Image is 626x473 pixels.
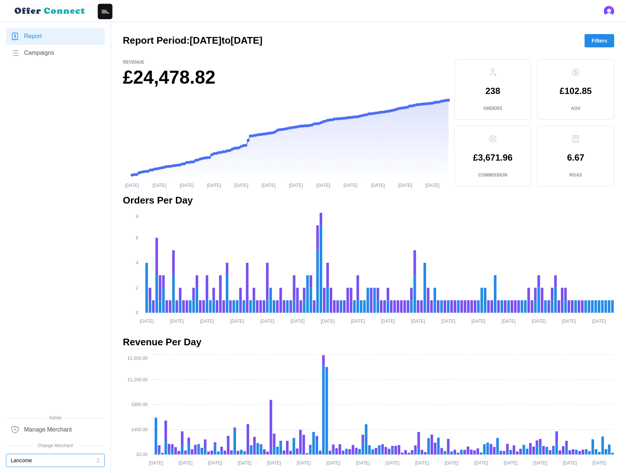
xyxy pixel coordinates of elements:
tspan: [DATE] [200,318,214,323]
tspan: [DATE] [208,460,222,466]
tspan: [DATE] [563,460,577,466]
tspan: [DATE] [289,182,303,188]
tspan: [DATE] [371,182,385,188]
a: Campaigns [6,45,105,61]
tspan: [DATE] [386,460,400,466]
tspan: [DATE] [504,460,518,466]
tspan: [DATE] [230,318,244,323]
span: Admin [6,415,105,422]
tspan: £400.00 [132,427,148,432]
tspan: [DATE] [415,460,429,466]
tspan: [DATE] [356,460,370,466]
p: 6.67 [567,153,585,162]
p: Orders [483,105,502,112]
tspan: [DATE] [592,460,606,466]
tspan: [DATE] [262,182,276,188]
tspan: £1,200.00 [128,377,148,382]
h2: Revenue Per Day [123,336,614,349]
tspan: [DATE] [170,318,184,323]
span: Filters [592,34,607,47]
tspan: [DATE] [207,182,221,188]
span: Campaigns [24,48,54,58]
tspan: [DATE] [533,460,547,466]
p: £3,671.96 [473,153,513,162]
tspan: [DATE] [321,318,335,323]
img: 's logo [604,6,614,16]
span: Report [24,32,42,41]
p: Commission [478,172,508,178]
a: Report [6,28,105,45]
tspan: [DATE] [267,460,281,466]
button: Open user button [604,6,614,16]
tspan: [DATE] [260,318,275,323]
tspan: [DATE] [297,460,311,466]
tspan: [DATE] [562,318,576,323]
tspan: £0.00 [137,452,148,457]
tspan: [DATE] [381,318,395,323]
tspan: [DATE] [532,318,546,323]
p: AOV [571,105,580,112]
img: loyalBe Logo [12,4,89,17]
tspan: [DATE] [180,182,194,188]
tspan: [DATE] [474,460,488,466]
tspan: 8 [136,214,138,219]
tspan: [DATE] [445,460,459,466]
tspan: [DATE] [344,182,358,188]
tspan: [DATE] [502,318,516,323]
tspan: 6 [136,235,138,241]
tspan: [DATE] [326,460,340,466]
tspan: 0 [136,310,138,315]
h2: Orders Per Day [123,194,614,207]
button: Filters [585,34,614,47]
tspan: £1,600.00 [128,356,148,361]
tspan: [DATE] [290,318,304,323]
tspan: 2 [136,285,138,291]
p: Revenue [123,59,448,66]
a: Manage Merchant [6,421,105,438]
tspan: [DATE] [441,318,455,323]
tspan: [DATE] [178,460,192,466]
p: £102.85 [560,87,592,95]
tspan: [DATE] [592,318,606,323]
tspan: [DATE] [471,318,485,323]
tspan: [DATE] [351,318,365,323]
tspan: [DATE] [316,182,330,188]
span: Change Merchant [6,442,105,449]
p: 238 [485,87,500,95]
tspan: [DATE] [234,182,248,188]
tspan: [DATE] [140,318,154,323]
tspan: [DATE] [125,182,139,188]
button: Lancome [6,454,105,467]
tspan: 4 [136,260,138,265]
tspan: [DATE] [238,460,252,466]
tspan: [DATE] [411,318,425,323]
tspan: £800.00 [132,402,148,407]
tspan: [DATE] [149,460,163,466]
h2: Report Period: [DATE] to [DATE] [123,34,262,47]
tspan: [DATE] [425,182,440,188]
p: ROAS [569,172,582,178]
tspan: [DATE] [398,182,412,188]
h1: £24,478.82 [123,66,448,90]
span: Manage Merchant [24,425,72,435]
tspan: [DATE] [152,182,166,188]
